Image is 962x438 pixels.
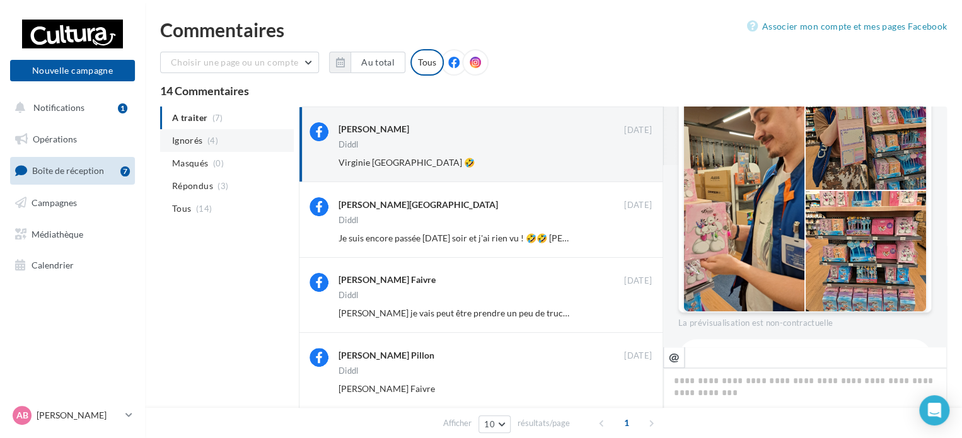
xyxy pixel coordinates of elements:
p: [PERSON_NAME] [37,409,120,422]
span: AB [16,409,28,422]
div: Tous [410,49,444,76]
div: Diddl [339,216,359,224]
span: Opérations [33,134,77,144]
a: Médiathèque [8,221,137,248]
div: Diddl [339,141,359,149]
span: (3) [217,181,228,191]
span: Médiathèque [32,228,83,239]
a: Campagnes [8,190,137,216]
button: Au total [351,52,405,73]
span: [DATE] [624,275,652,287]
span: Tous [172,202,191,215]
button: Au total [329,52,405,73]
span: Calendrier [32,260,74,270]
a: AB [PERSON_NAME] [10,403,135,427]
span: Notifications [33,102,84,113]
span: [PERSON_NAME] Faivre [339,383,435,394]
a: Boîte de réception7 [8,157,137,184]
span: Afficher [443,417,472,429]
span: Je suis encore passée [DATE] soir et j'ai rien vu ! 🤣🤣 [PERSON_NAME] [339,233,619,243]
span: [PERSON_NAME] je vais peut être prendre un peu de truc pour son anniversaire histoire d’avoir un ... [339,308,785,318]
span: Répondus [172,180,213,192]
a: Opérations [8,126,137,153]
div: 14 Commentaires [160,85,947,96]
span: résultats/page [518,417,570,429]
div: Open Intercom Messenger [919,395,949,425]
span: [DATE] [624,125,652,136]
button: Choisir une page ou un compte [160,52,319,73]
span: (0) [213,158,224,168]
a: Calendrier [8,252,137,279]
div: La prévisualisation est non-contractuelle [678,313,932,329]
a: Associer mon compte et mes pages Facebook [747,19,947,34]
div: 7 [120,166,130,176]
span: (4) [207,135,218,146]
button: 10 [478,415,511,433]
div: [PERSON_NAME] Pillon [339,349,434,362]
span: [DATE] [624,200,652,211]
i: @ [669,351,680,362]
span: 1 [617,413,637,433]
span: 10 [484,419,495,429]
button: Notifications 1 [8,95,132,121]
div: [PERSON_NAME] [339,123,409,135]
div: Diddl [339,291,359,299]
button: Nouvelle campagne [10,60,135,81]
span: (14) [196,204,212,214]
span: Ignorés [172,134,202,147]
button: @ [663,347,685,368]
span: Campagnes [32,197,77,208]
span: Virginie [GEOGRAPHIC_DATA] 🤣 [339,157,475,168]
div: [PERSON_NAME] Faivre [339,274,436,286]
div: Commentaires [160,20,947,39]
div: [PERSON_NAME][GEOGRAPHIC_DATA] [339,199,498,211]
div: Diddl [339,367,359,375]
span: Boîte de réception [32,165,104,176]
span: [DATE] [624,350,652,362]
span: Masqués [172,157,208,170]
span: Choisir une page ou un compte [171,57,298,67]
div: 1 [118,103,127,113]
